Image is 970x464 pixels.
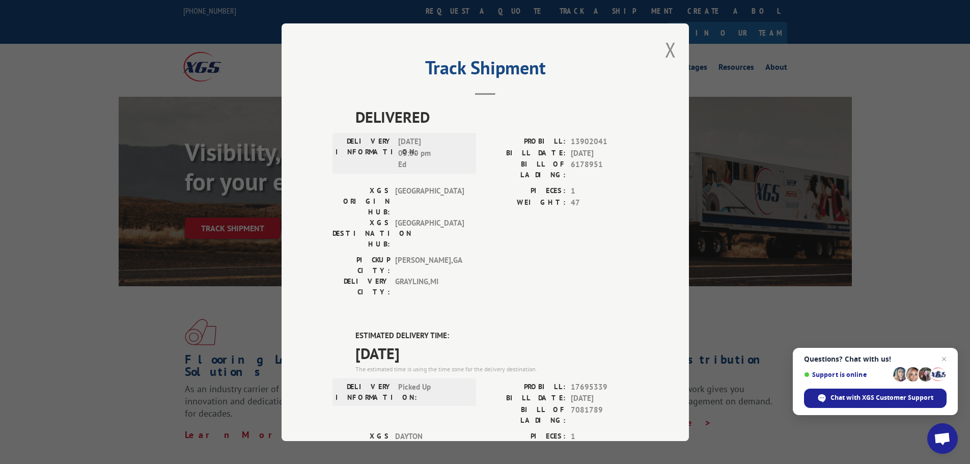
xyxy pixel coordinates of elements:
label: PIECES: [485,185,566,197]
span: [GEOGRAPHIC_DATA] [395,217,464,250]
span: Close chat [938,353,950,365]
label: BILL DATE: [485,147,566,159]
div: Open chat [927,423,958,454]
label: PROBILL: [485,136,566,148]
span: [GEOGRAPHIC_DATA] [395,185,464,217]
span: 17695339 [571,381,638,393]
label: XGS ORIGIN HUB: [332,185,390,217]
span: DAYTON [395,430,464,462]
span: [DATE] [571,147,638,159]
label: DELIVERY INFORMATION: [336,381,393,402]
span: DELIVERED [355,105,638,128]
div: Chat with XGS Customer Support [804,389,947,408]
span: [DATE] 03:30 pm Ed [398,136,467,171]
span: GRAYLING , MI [395,276,464,297]
span: Picked Up [398,381,467,402]
span: 47 [571,197,638,208]
span: [DATE] [571,393,638,404]
label: DELIVERY INFORMATION: [336,136,393,171]
span: [PERSON_NAME] , GA [395,255,464,276]
label: PROBILL: [485,381,566,393]
label: DELIVERY CITY: [332,276,390,297]
div: The estimated time is using the time zone for the delivery destination. [355,364,638,373]
h2: Track Shipment [332,61,638,80]
span: 7081789 [571,404,638,425]
span: 1 [571,430,638,442]
button: Close modal [665,36,676,63]
label: XGS ORIGIN HUB: [332,430,390,462]
label: WEIGHT: [485,197,566,208]
span: 13902041 [571,136,638,148]
span: Support is online [804,371,890,378]
span: [DATE] [355,341,638,364]
span: Chat with XGS Customer Support [830,393,933,402]
label: PIECES: [485,430,566,442]
label: BILL OF LADING: [485,404,566,425]
span: 6178951 [571,159,638,180]
span: 1 [571,185,638,197]
label: ESTIMATED DELIVERY TIME: [355,330,638,342]
span: Questions? Chat with us! [804,355,947,363]
label: XGS DESTINATION HUB: [332,217,390,250]
label: BILL OF LADING: [485,159,566,180]
label: BILL DATE: [485,393,566,404]
label: PICKUP CITY: [332,255,390,276]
